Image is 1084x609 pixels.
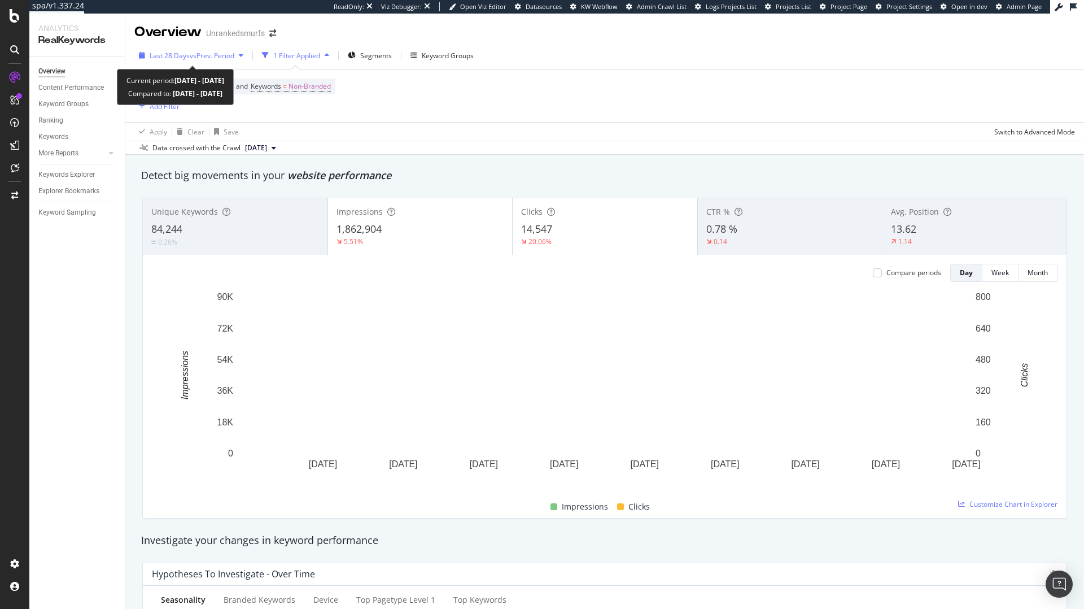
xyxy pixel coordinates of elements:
[521,206,543,217] span: Clicks
[336,222,382,236] span: 1,862,904
[990,123,1075,141] button: Switch to Advanced Mode
[791,459,819,469] text: [DATE]
[872,459,900,469] text: [DATE]
[38,82,104,94] div: Content Performance
[711,459,739,469] text: [DATE]
[460,2,506,11] span: Open Viz Editor
[976,386,991,395] text: 320
[224,594,295,606] div: Branded Keywords
[134,23,202,42] div: Overview
[174,76,224,85] b: [DATE] - [DATE]
[628,500,650,514] span: Clicks
[960,268,973,277] div: Day
[706,206,730,217] span: CTR %
[269,29,276,37] div: arrow-right-arrow-left
[776,2,811,11] span: Projects List
[38,169,95,181] div: Keywords Explorer
[976,355,991,364] text: 480
[38,98,117,110] a: Keyword Groups
[969,499,1057,509] span: Customize Chart in Explorer
[217,323,234,333] text: 72K
[38,115,117,127] a: Ranking
[134,99,180,113] button: Add Filter
[151,241,156,244] img: Equal
[831,2,867,11] span: Project Page
[38,82,117,94] a: Content Performance
[236,81,248,91] span: and
[152,291,1057,487] div: A chart.
[141,168,1068,183] div: Detect big movements in your
[257,46,334,64] button: 1 Filter Applied
[898,237,912,246] div: 1.14
[581,2,618,11] span: KW Webflow
[876,2,932,11] a: Project Settings
[1028,268,1048,277] div: Month
[1046,571,1073,598] div: Open Intercom Messenger
[224,127,239,137] div: Save
[343,46,396,64] button: Segments
[982,264,1019,282] button: Week
[952,459,980,469] text: [DATE]
[217,292,234,302] text: 90K
[287,168,391,182] span: website performance
[695,2,757,11] a: Logs Projects List
[626,2,687,11] a: Admin Crawl List
[891,222,916,236] span: 13.62
[134,46,248,64] button: Last 28 DaysvsPrev. Period
[360,51,392,60] span: Segments
[38,115,63,127] div: Ranking
[38,147,78,159] div: More Reports
[453,594,506,606] div: Top Keywords
[209,123,239,141] button: Save
[381,2,422,11] div: Viz Debugger:
[1019,264,1057,282] button: Month
[976,449,981,458] text: 0
[334,2,364,11] div: ReadOnly:
[526,2,562,11] span: Datasources
[151,222,182,236] span: 84,244
[996,2,1042,11] a: Admin Page
[241,141,281,155] button: [DATE]
[171,89,222,98] b: [DATE] - [DATE]
[951,2,987,11] span: Open in dev
[245,143,267,153] span: 2025 Sep. 8th
[976,292,991,302] text: 800
[38,34,116,47] div: RealKeywords
[422,51,474,60] div: Keyword Groups
[570,2,618,11] a: KW Webflow
[891,206,939,217] span: Avg. Position
[941,2,987,11] a: Open in dev
[273,51,320,60] div: 1 Filter Applied
[206,28,265,39] div: Unrankedsmurfs
[134,123,167,141] button: Apply
[336,206,383,217] span: Impressions
[283,81,287,91] span: =
[309,459,337,469] text: [DATE]
[1020,363,1029,388] text: Clicks
[631,459,659,469] text: [DATE]
[706,2,757,11] span: Logs Projects List
[161,594,206,606] div: Seasonality
[994,127,1075,137] div: Switch to Advanced Mode
[38,23,116,34] div: Analytics
[38,131,117,143] a: Keywords
[152,143,241,153] div: Data crossed with the Crawl
[706,222,737,236] span: 0.78 %
[190,51,234,60] span: vs Prev. Period
[38,207,96,219] div: Keyword Sampling
[515,2,562,11] a: Datasources
[562,500,608,514] span: Impressions
[313,594,338,606] div: Device
[38,131,68,143] div: Keywords
[38,147,106,159] a: More Reports
[344,237,363,246] div: 5.51%
[228,449,233,458] text: 0
[38,185,99,197] div: Explorer Bookmarks
[150,51,190,60] span: Last 28 Days
[550,459,578,469] text: [DATE]
[38,207,117,219] a: Keyword Sampling
[38,98,89,110] div: Keyword Groups
[449,2,506,11] a: Open Viz Editor
[38,185,117,197] a: Explorer Bookmarks
[151,206,218,217] span: Unique Keywords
